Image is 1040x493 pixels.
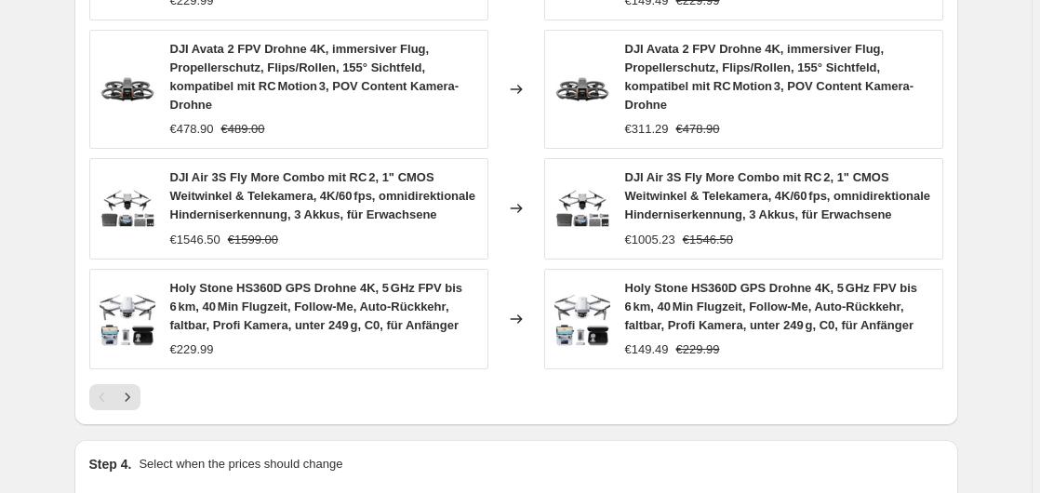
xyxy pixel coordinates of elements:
div: €1546.50 [170,231,220,249]
strike: €1599.00 [228,231,278,249]
span: DJI Avata 2 FPV Drohne 4K, immersiver Flug, Propellerschutz, Flips/Rollen, 155° Sichtfeld, kompat... [170,42,460,112]
img: 61XQJkxJ2nL_80x.jpg [100,180,155,236]
img: 61XQJkxJ2nL_80x.jpg [554,180,610,236]
h2: Step 4. [89,455,132,473]
span: DJI Air 3S Fly More Combo mit RC 2, 1" CMOS Weitwinkel & Telekamera, 4K/60 fps, omnidirektionale ... [170,170,476,221]
img: 71DZQ3EnAOL_80x.jpg [554,291,610,347]
span: Holy Stone HS360D GPS Drohne 4K, 5 GHz FPV bis 6 km, 40 Min Flugzeit, Follow-Me, Auto-Rückkehr, f... [170,281,463,332]
div: €229.99 [170,340,214,359]
img: 61HdM4xyKBL_80x.jpg [554,61,610,117]
div: €149.49 [625,340,669,359]
img: 61HdM4xyKBL_80x.jpg [100,61,155,117]
strike: €229.99 [676,340,720,359]
p: Select when the prices should change [139,455,342,473]
div: €311.29 [625,120,669,139]
strike: €478.90 [676,120,720,139]
nav: Pagination [89,384,140,410]
span: Holy Stone HS360D GPS Drohne 4K, 5 GHz FPV bis 6 km, 40 Min Flugzeit, Follow-Me, Auto-Rückkehr, f... [625,281,918,332]
div: €478.90 [170,120,214,139]
div: €1005.23 [625,231,675,249]
span: DJI Avata 2 FPV Drohne 4K, immersiver Flug, Propellerschutz, Flips/Rollen, 155° Sichtfeld, kompat... [625,42,914,112]
strike: €489.00 [221,120,265,139]
img: 71DZQ3EnAOL_80x.jpg [100,291,155,347]
span: DJI Air 3S Fly More Combo mit RC 2, 1" CMOS Weitwinkel & Telekamera, 4K/60 fps, omnidirektionale ... [625,170,931,221]
button: Next [114,384,140,410]
strike: €1546.50 [683,231,733,249]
